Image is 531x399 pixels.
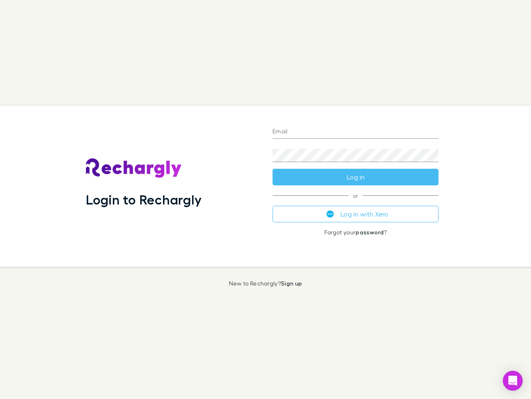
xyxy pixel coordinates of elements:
a: Sign up [281,280,302,287]
p: New to Rechargly? [229,280,302,287]
img: Xero's logo [326,210,334,218]
p: Forgot your ? [273,229,438,236]
h1: Login to Rechargly [86,192,202,207]
button: Log in with Xero [273,206,438,222]
img: Rechargly's Logo [86,158,182,178]
a: password [356,229,384,236]
span: or [273,195,438,196]
button: Log in [273,169,438,185]
div: Open Intercom Messenger [503,371,523,391]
